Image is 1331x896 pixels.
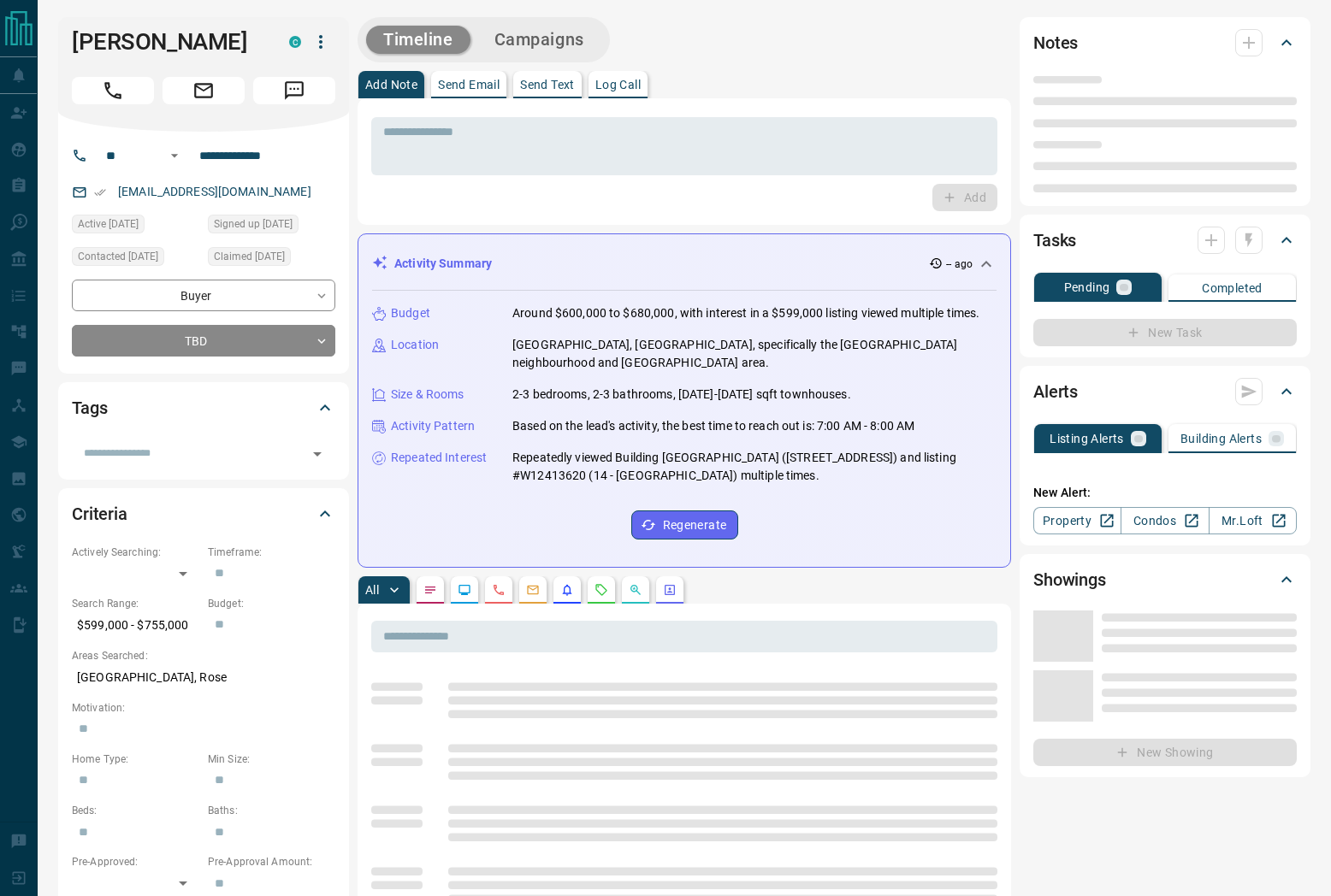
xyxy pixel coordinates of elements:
h2: Notes [1033,29,1078,56]
svg: Requests [595,583,608,597]
p: Baths: [208,803,335,818]
p: Timeframe: [208,545,335,560]
div: Fri Oct 10 2025 [208,215,335,239]
a: [EMAIL_ADDRESS][DOMAIN_NAME] [118,185,311,198]
p: Listing Alerts [1050,433,1124,445]
p: Size & Rooms [391,386,464,404]
svg: Listing Alerts [560,583,574,597]
button: Campaigns [477,26,601,54]
span: Claimed [DATE] [214,248,285,265]
p: Pending [1064,281,1110,293]
p: Building Alerts [1180,433,1262,445]
a: Property [1033,507,1121,534]
p: All [365,584,379,596]
p: 2-3 bedrooms, 2-3 bathrooms, [DATE]-[DATE] sqft townhouses. [512,386,851,404]
a: Mr.Loft [1209,507,1297,534]
div: Showings [1033,559,1297,600]
h1: [PERSON_NAME] [72,28,263,56]
svg: Lead Browsing Activity [458,583,471,597]
div: Activity Summary-- ago [372,248,997,280]
button: Open [305,442,329,466]
svg: Emails [526,583,540,597]
svg: Calls [492,583,506,597]
p: Repeated Interest [391,449,487,467]
svg: Notes [423,583,437,597]
p: Budget: [208,596,335,611]
p: Activity Pattern [391,417,475,435]
p: Based on the lead's activity, the best time to reach out is: 7:00 AM - 8:00 AM [512,417,914,435]
p: Beds: [72,803,199,818]
h2: Tasks [1033,227,1076,254]
div: Criteria [72,493,335,534]
p: New Alert: [1033,484,1297,502]
div: Fri Oct 10 2025 [208,247,335,271]
p: Home Type: [72,752,199,767]
div: condos.ca [289,36,301,48]
p: Actively Searching: [72,545,199,560]
span: Call [72,77,154,104]
p: Repeatedly viewed Building [GEOGRAPHIC_DATA] ([STREET_ADDRESS]) and listing #W12413620 (14 - [GEO... [512,449,997,485]
button: Regenerate [631,510,738,539]
a: Condos [1121,507,1209,534]
button: Open [164,145,185,166]
p: Activity Summary [394,255,492,273]
p: Search Range: [72,596,199,611]
div: Alerts [1033,371,1297,412]
div: Buyer [72,280,335,311]
p: [GEOGRAPHIC_DATA], Rose [72,663,335,692]
h2: Alerts [1033,378,1078,405]
p: Budget [391,304,430,322]
div: Sat Oct 11 2025 [72,215,199,239]
p: Send Email [438,79,500,91]
span: Message [253,77,335,104]
h2: Tags [72,394,107,421]
p: -- ago [946,256,973,272]
p: Location [391,336,439,354]
button: Timeline [366,26,470,54]
span: Contacted [DATE] [78,248,158,265]
p: [GEOGRAPHIC_DATA], [GEOGRAPHIC_DATA], specifically the [GEOGRAPHIC_DATA] neighbourhood and [GEOGR... [512,336,997,372]
span: Signed up [DATE] [214,215,293,233]
div: Fri Oct 10 2025 [72,247,199,271]
p: Areas Searched: [72,648,335,663]
p: Motivation: [72,700,335,716]
p: Pre-Approved: [72,854,199,869]
svg: Opportunities [629,583,642,597]
p: Min Size: [208,752,335,767]
div: Tags [72,387,335,428]
svg: Agent Actions [663,583,677,597]
p: Add Note [365,79,417,91]
span: Active [DATE] [78,215,139,233]
svg: Email Verified [94,186,106,198]
p: $599,000 - $755,000 [72,611,199,640]
span: Email [163,77,245,104]
p: Send Text [520,79,575,91]
div: Tasks [1033,220,1297,261]
p: Log Call [595,79,641,91]
div: TBD [72,325,335,357]
p: Completed [1202,282,1263,294]
h2: Showings [1033,566,1106,593]
p: Around $600,000 to $680,000, with interest in a $599,000 listing viewed multiple times. [512,304,979,322]
p: Pre-Approval Amount: [208,854,335,869]
div: Notes [1033,22,1297,63]
h2: Criteria [72,500,127,528]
